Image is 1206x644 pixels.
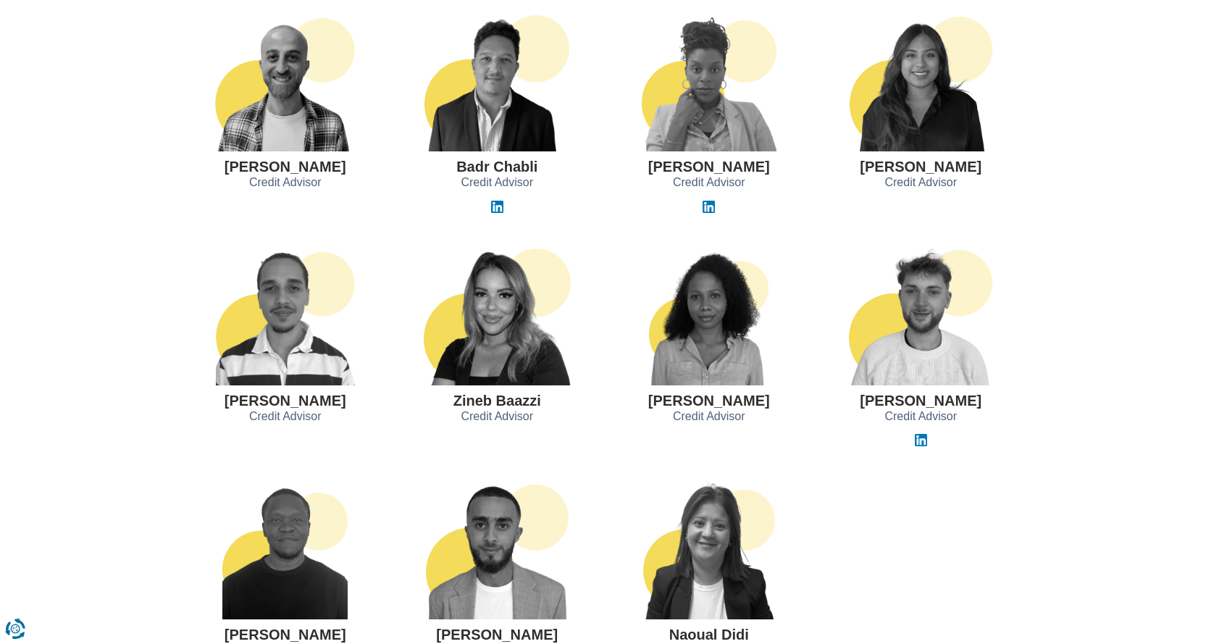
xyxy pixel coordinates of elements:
img: Habib Tasan [215,14,355,151]
img: Yanis Duboc [216,248,355,385]
span: Credit Advisor [673,409,745,425]
span: Credit Advisor [673,175,745,191]
span: Credit Advisor [461,409,533,425]
h3: [PERSON_NAME] [860,393,981,409]
h3: Naoual Didi [669,627,749,643]
h3: [PERSON_NAME] [225,159,346,175]
img: Dayana Santamaria [850,14,992,151]
span: Credit Advisor [884,409,957,425]
span: Credit Advisor [461,175,533,191]
img: Quentin Levaque [849,248,992,385]
h3: [PERSON_NAME] [436,627,558,643]
img: Linkedin Quentin Levaque [915,434,927,446]
img: Cindy Laguerre [642,14,776,151]
span: Credit Advisor [249,409,322,425]
h3: [PERSON_NAME] [225,393,346,409]
img: Linkedin Badr Chabli [491,201,503,213]
h3: [PERSON_NAME] [648,393,770,409]
h3: [PERSON_NAME] [648,159,770,175]
h3: [PERSON_NAME] [225,627,346,643]
span: Credit Advisor [249,175,322,191]
img: Chris Munzemba [222,482,348,619]
img: Naoual Didi [643,482,775,619]
img: Zineb Baazzi [424,248,571,385]
h3: Badr Chabli [456,159,537,175]
h3: [PERSON_NAME] [860,159,981,175]
h3: Zineb Baazzi [453,393,541,409]
span: Credit Advisor [884,175,957,191]
img: Isabel Lopes [649,248,769,385]
img: Mehdi Belkhir [426,482,569,619]
img: Linkedin Cindy Laguerre [703,201,715,213]
img: Badr Chabli [424,14,569,151]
